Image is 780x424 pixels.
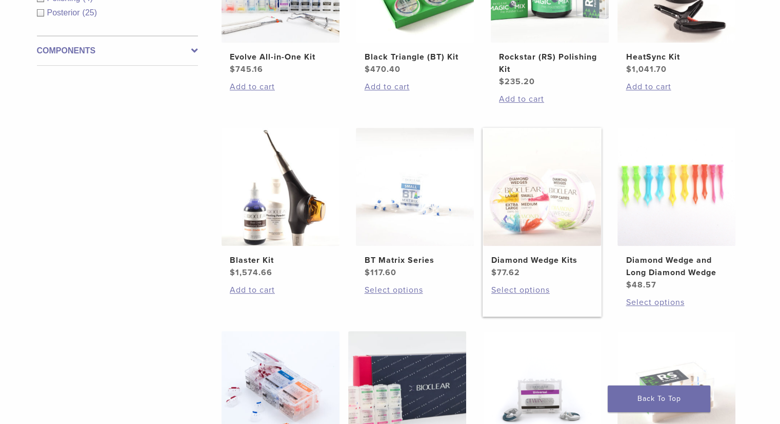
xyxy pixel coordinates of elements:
[499,76,505,87] span: $
[626,254,727,279] h2: Diamond Wedge and Long Diamond Wedge
[608,386,710,412] a: Back To Top
[356,128,474,246] img: BT Matrix Series
[230,267,272,278] bdi: 1,574.66
[230,64,235,74] span: $
[626,64,666,74] bdi: 1,041.70
[47,8,83,17] span: Posterior
[230,254,331,266] h2: Blaster Kit
[626,280,656,290] bdi: 48.57
[491,254,593,266] h2: Diamond Wedge Kits
[626,64,631,74] span: $
[499,93,601,105] a: Add to cart: “Rockstar (RS) Polishing Kit”
[364,81,466,93] a: Add to cart: “Black Triangle (BT) Kit”
[364,254,466,266] h2: BT Matrix Series
[355,128,475,279] a: BT Matrix SeriesBT Matrix Series $117.60
[499,76,535,87] bdi: 235.20
[483,128,601,246] img: Diamond Wedge Kits
[491,267,520,278] bdi: 77.62
[626,296,727,309] a: Select options for “Diamond Wedge and Long Diamond Wedge”
[364,51,466,63] h2: Black Triangle (BT) Kit
[491,284,593,296] a: Select options for “Diamond Wedge Kits”
[222,128,339,246] img: Blaster Kit
[364,267,396,278] bdi: 117.60
[364,284,466,296] a: Select options for “BT Matrix Series”
[626,51,727,63] h2: HeatSync Kit
[230,81,331,93] a: Add to cart: “Evolve All-in-One Kit”
[617,128,735,246] img: Diamond Wedge and Long Diamond Wedge
[626,280,631,290] span: $
[626,81,727,93] a: Add to cart: “HeatSync Kit”
[230,51,331,63] h2: Evolve All-in-One Kit
[364,64,370,74] span: $
[83,8,97,17] span: (25)
[230,284,331,296] a: Add to cart: “Blaster Kit”
[499,51,601,75] h2: Rockstar (RS) Polishing Kit
[364,64,400,74] bdi: 470.40
[37,45,198,57] label: Components
[491,267,497,278] span: $
[230,267,235,278] span: $
[483,128,602,279] a: Diamond Wedge KitsDiamond Wedge Kits $77.62
[221,128,341,279] a: Blaster KitBlaster Kit $1,574.66
[364,267,370,278] span: $
[617,128,736,291] a: Diamond Wedge and Long Diamond WedgeDiamond Wedge and Long Diamond Wedge $48.57
[230,64,263,74] bdi: 745.16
